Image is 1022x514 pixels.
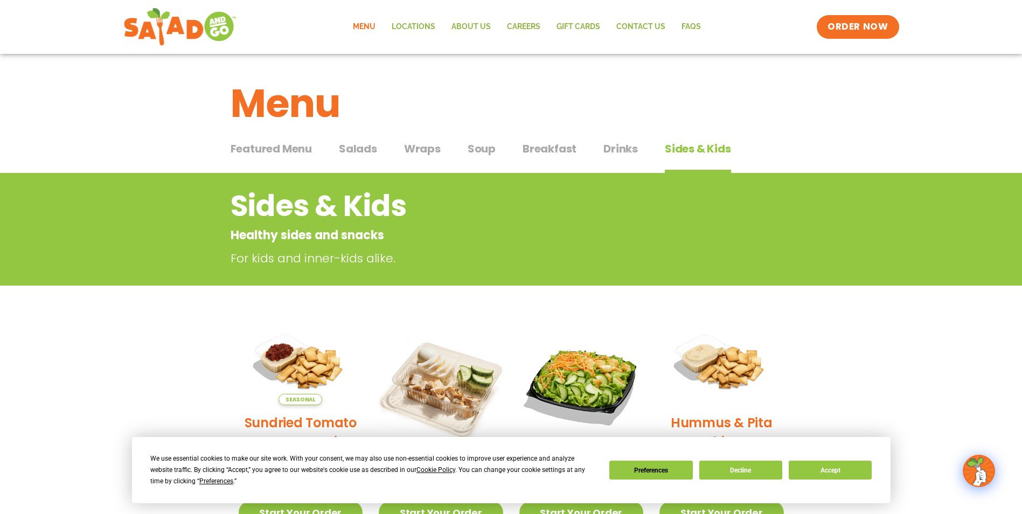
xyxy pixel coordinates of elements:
h2: Sides & Kids [231,184,705,228]
p: Healthy sides and snacks [231,226,705,244]
h2: Hummus & Pita Chips [659,413,784,451]
button: Accept [789,461,872,480]
a: About Us [443,15,499,39]
a: Menu [345,15,384,39]
div: Cookie Consent Prompt [132,437,891,503]
span: Breakfast [523,141,576,157]
a: Careers [499,15,548,39]
img: Product photo for Snack Pack [379,322,503,447]
button: Preferences [609,461,692,480]
div: Tabbed content [231,137,792,173]
span: Wraps [404,141,441,157]
a: FAQs [673,15,709,39]
a: GIFT CARDS [548,15,608,39]
img: wpChatIcon [964,456,994,486]
span: ORDER NOW [828,20,888,33]
img: Product photo for Kids’ Salad [519,322,644,447]
div: We use essential cookies to make our site work. With your consent, we may also use non-essential ... [150,453,596,487]
span: Cookie Policy [416,466,455,474]
span: Featured Menu [231,141,312,157]
img: Product photo for Sundried Tomato Hummus & Pita Chips [239,322,363,405]
h1: Menu [231,74,792,133]
span: Sides & Kids [665,141,731,157]
button: Decline [699,461,782,480]
img: Product photo for Hummus & Pita Chips [659,322,784,405]
h2: Sundried Tomato Hummus & Pita Chips [239,413,363,470]
span: Drinks [603,141,638,157]
a: ORDER NOW [817,15,899,39]
span: Preferences [199,477,233,485]
nav: Menu [345,15,709,39]
span: Soup [468,141,496,157]
img: new-SAG-logo-768×292 [123,5,237,48]
a: Locations [384,15,443,39]
span: Salads [339,141,377,157]
span: Seasonal [279,394,322,405]
a: Contact Us [608,15,673,39]
p: For kids and inner-kids alike. [231,249,710,267]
